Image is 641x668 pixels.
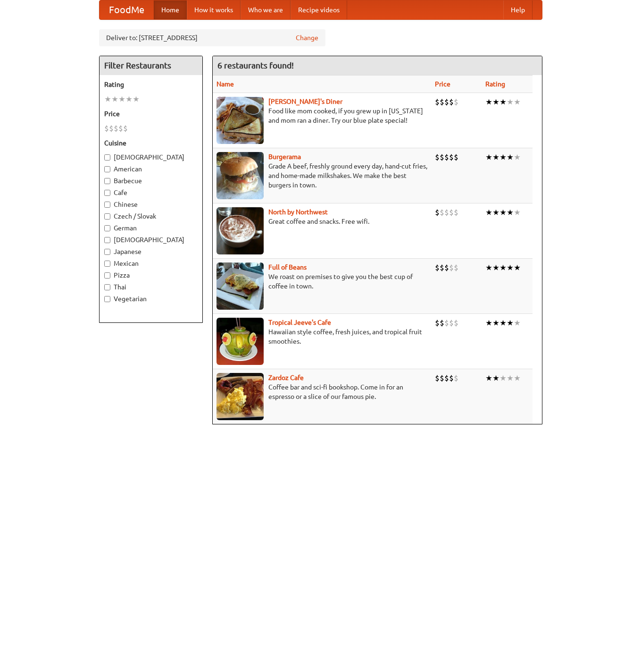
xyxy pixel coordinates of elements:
[123,123,128,134] li: $
[268,263,307,271] a: Full of Beans
[104,237,110,243] input: [DEMOGRAPHIC_DATA]
[499,318,507,328] li: ★
[118,94,125,104] li: ★
[216,161,427,190] p: Grade A beef, freshly ground every day, hand-cut fries, and home-made milkshakes. We make the bes...
[485,97,492,107] li: ★
[444,97,449,107] li: $
[104,282,198,292] label: Thai
[449,318,454,328] li: $
[492,318,499,328] li: ★
[507,373,514,383] li: ★
[435,373,440,383] li: $
[104,202,110,208] input: Chinese
[104,176,198,186] label: Barbecue
[217,61,294,70] ng-pluralize: 6 restaurants found!
[514,152,521,162] li: ★
[216,207,264,254] img: north.jpg
[492,207,499,218] li: ★
[454,262,458,273] li: $
[444,373,449,383] li: $
[444,207,449,218] li: $
[454,97,458,107] li: $
[514,262,521,273] li: ★
[440,373,444,383] li: $
[268,374,304,381] a: Zardoz Cafe
[111,94,118,104] li: ★
[104,211,198,221] label: Czech / Slovak
[104,247,198,256] label: Japanese
[216,373,264,420] img: zardoz.jpg
[104,284,110,290] input: Thai
[492,373,499,383] li: ★
[492,152,499,162] li: ★
[216,327,427,346] p: Hawaiian style coffee, fresh juices, and tropical fruit smoothies.
[104,235,198,245] label: [DEMOGRAPHIC_DATA]
[104,294,198,304] label: Vegetarian
[241,0,291,19] a: Who we are
[514,97,521,107] li: ★
[444,262,449,273] li: $
[514,207,521,218] li: ★
[104,271,198,280] label: Pizza
[514,318,521,328] li: ★
[104,188,198,197] label: Cafe
[216,318,264,365] img: jeeves.jpg
[485,373,492,383] li: ★
[444,152,449,162] li: $
[216,382,427,401] p: Coffee bar and sci-fi bookshop. Come in for an espresso or a slice of our famous pie.
[216,272,427,291] p: We roast on premises to give you the best cup of coffee in town.
[104,249,110,255] input: Japanese
[125,94,133,104] li: ★
[499,373,507,383] li: ★
[454,373,458,383] li: $
[435,207,440,218] li: $
[435,80,450,88] a: Price
[499,207,507,218] li: ★
[100,56,202,75] h4: Filter Restaurants
[485,207,492,218] li: ★
[507,262,514,273] li: ★
[499,262,507,273] li: ★
[216,262,264,310] img: beans.jpg
[449,373,454,383] li: $
[503,0,533,19] a: Help
[104,261,110,267] input: Mexican
[449,152,454,162] li: $
[268,153,301,161] a: Burgerama
[104,225,110,231] input: German
[499,152,507,162] li: ★
[104,272,110,279] input: Pizza
[114,123,118,134] li: $
[485,152,492,162] li: ★
[109,123,114,134] li: $
[104,223,198,233] label: German
[514,373,521,383] li: ★
[104,109,198,118] h5: Price
[104,152,198,162] label: [DEMOGRAPHIC_DATA]
[449,262,454,273] li: $
[485,80,505,88] a: Rating
[268,208,328,216] a: North by Northwest
[507,207,514,218] li: ★
[268,98,342,105] a: [PERSON_NAME]'s Diner
[454,152,458,162] li: $
[507,318,514,328] li: ★
[104,166,110,172] input: American
[507,97,514,107] li: ★
[485,318,492,328] li: ★
[104,296,110,302] input: Vegetarian
[435,152,440,162] li: $
[216,152,264,199] img: burgerama.jpg
[216,217,427,226] p: Great coffee and snacks. Free wifi.
[435,262,440,273] li: $
[104,94,111,104] li: ★
[440,207,444,218] li: $
[268,319,331,326] b: Tropical Jeeve's Cafe
[507,152,514,162] li: ★
[104,154,110,161] input: [DEMOGRAPHIC_DATA]
[499,97,507,107] li: ★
